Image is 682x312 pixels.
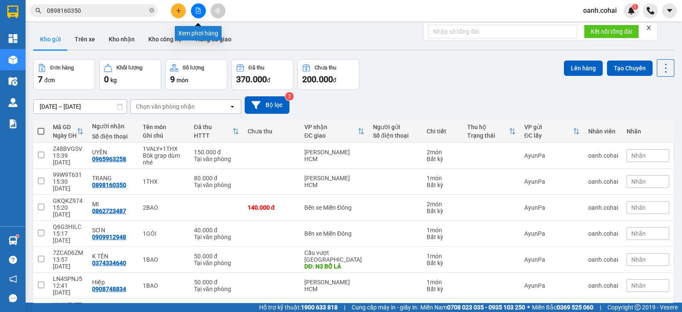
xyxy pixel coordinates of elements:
strong: 1900 633 818 [301,304,338,311]
span: 0 [104,74,109,84]
strong: 0708 023 035 - 0935 103 250 [447,304,525,311]
div: 1 món [427,227,459,234]
div: Cầu vượt [GEOGRAPHIC_DATA] [304,249,364,263]
div: K TÊN [92,253,134,260]
div: 15:30 [DATE] [53,178,84,192]
img: warehouse-icon [9,98,17,107]
div: Nhân viên [588,128,618,135]
div: Bất kỳ [427,182,459,188]
div: oanh.cohai [588,178,618,185]
button: Hàng đã giao [189,29,238,49]
span: 200.000 [302,74,333,84]
div: 13:57 [DATE] [53,256,84,270]
div: Ngày ĐH [53,132,77,139]
div: Tại văn phòng [194,182,239,188]
div: VP nhận [304,124,358,130]
span: Nhãn [631,204,646,211]
button: Bộ lọc [245,96,289,114]
span: Nhãn [631,282,646,289]
span: Nhãn [631,178,646,185]
div: UYÊN [92,149,134,156]
div: Chưa thu [315,65,336,71]
div: 50.000 đ [194,279,239,286]
span: 370.000 [236,74,267,84]
button: Kết nối tổng đài [584,25,639,38]
div: 15:17 [DATE] [53,230,84,244]
button: Khối lượng0kg [99,59,161,90]
div: [PERSON_NAME] HCM [304,149,364,162]
span: món [176,77,188,84]
button: file-add [191,3,206,18]
div: Đã thu [249,65,264,71]
div: ĐC lấy [524,132,573,139]
div: Chi tiết [427,128,459,135]
div: 0909912948 [92,234,126,240]
span: question-circle [9,256,17,264]
div: Bất kỳ [427,234,459,240]
div: SƠN [92,227,134,234]
div: 2 món [427,201,459,208]
span: search [35,8,41,14]
div: Đã thu [194,124,232,130]
span: Miền Bắc [532,303,593,312]
span: Hỗ trợ kỹ thuật: [259,303,338,312]
span: close [646,25,652,31]
div: Trạng thái [467,132,509,139]
span: Cung cấp máy in - giấy in: [352,303,418,312]
button: Kho công nợ [142,29,189,49]
div: 1BAO [143,282,185,289]
div: 140.000 đ [248,204,296,211]
span: đ [267,77,270,84]
th: Toggle SortBy [190,120,243,143]
span: 1 [633,4,636,10]
div: Nhãn [627,128,669,135]
div: Tên món [143,124,185,130]
div: [PERSON_NAME] HCM [304,175,364,188]
span: | [600,303,601,312]
div: Tại văn phòng [194,234,239,240]
div: DĐ: N3 BỐ LÁ [304,263,364,270]
div: Bến xe Miền Đông [304,230,364,237]
div: AyunPa [524,178,580,185]
div: 0965963258 [92,156,126,162]
span: ⚪️ [527,306,530,309]
div: AyunPa [524,282,580,289]
div: Đơn hàng [50,65,74,71]
div: Bất kỳ [427,260,459,266]
div: Số điện thoại [373,132,418,139]
div: ĐC giao [304,132,358,139]
strong: 0369 525 060 [557,304,593,311]
button: Lên hàng [564,61,603,76]
th: Toggle SortBy [520,120,584,143]
div: 1VALY+1THX [143,145,185,152]
div: Người gửi [373,124,418,130]
div: Bất kỳ [427,208,459,214]
img: dashboard-icon [9,34,17,43]
img: phone-icon [647,7,654,14]
div: AyunPa [524,256,580,263]
div: 50.000 đ [194,253,239,260]
button: plus [171,3,186,18]
span: AyunPa [76,46,107,57]
div: oanh.cohai [588,256,618,263]
div: Chưa thu [248,128,296,135]
div: Bôk grap dùm nhé [143,152,185,166]
div: Bến xe Miền Đông [304,204,364,211]
th: Toggle SortBy [300,120,369,143]
div: 150.000 đ [194,149,239,156]
div: Bất kỳ [427,156,459,162]
div: Chọn văn phòng nhận [136,102,195,111]
input: Select a date range. [34,100,127,113]
div: Người nhận [92,123,134,130]
img: logo-vxr [7,6,18,18]
h2: 99W9T631 [4,26,46,40]
button: Kho nhận [102,29,142,49]
div: 0862723487 [92,208,126,214]
div: Ghi chú [143,132,185,139]
div: 1GÓI [143,230,185,237]
div: Tại văn phòng [194,260,239,266]
div: HTTT [194,132,232,139]
div: Số điện thoại [92,133,134,140]
div: 99W9T631 [53,171,84,178]
button: Số lượng9món [165,59,227,90]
